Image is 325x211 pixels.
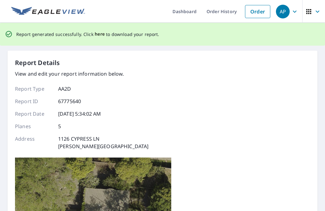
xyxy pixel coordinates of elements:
p: Report Date [15,110,52,118]
p: 5 [58,123,61,130]
img: EV Logo [11,7,85,16]
p: 67775640 [58,98,81,105]
p: Report Type [15,85,52,93]
button: here [95,30,105,38]
p: Report generated successfully. Click to download your report. [16,30,159,38]
p: AA2D [58,85,71,93]
p: 1126 CYPRESS LN [PERSON_NAME][GEOGRAPHIC_DATA] [58,135,149,150]
a: Order [245,5,270,18]
p: Planes [15,123,52,130]
p: Report Details [15,58,60,68]
p: Report ID [15,98,52,105]
p: View and edit your report information below. [15,70,149,78]
p: Address [15,135,52,150]
p: [DATE] 5:34:02 AM [58,110,101,118]
div: AP [276,5,290,18]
